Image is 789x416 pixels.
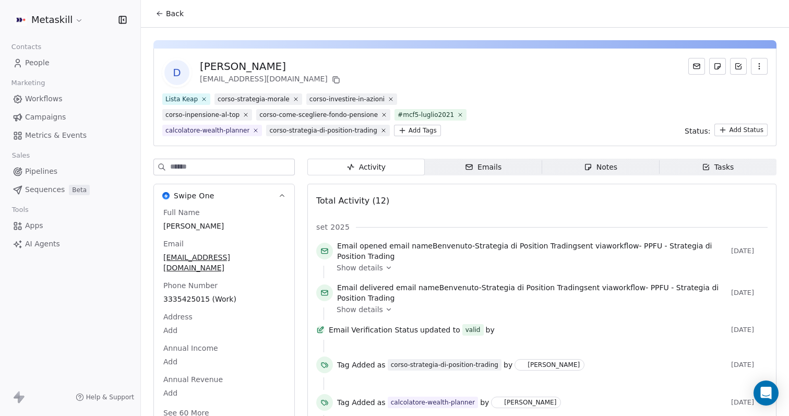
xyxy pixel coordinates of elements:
[528,361,580,369] div: [PERSON_NAME]
[337,360,375,370] span: Tag Added
[377,397,386,408] span: as
[337,283,393,292] span: Email delivered
[465,162,501,173] div: Emails
[391,398,475,407] div: calcolatore-wealth-planner
[731,361,768,369] span: [DATE]
[702,162,734,173] div: Tasks
[200,74,342,86] div: [EMAIL_ADDRESS][DOMAIN_NAME]
[8,109,132,126] a: Campaigns
[486,325,495,335] span: by
[259,110,378,120] div: corso-come-scegliere-fondo-pensione
[329,325,418,335] span: Email Verification Status
[731,289,768,297] span: [DATE]
[337,282,727,303] span: email name sent via workflow -
[76,393,134,401] a: Help & Support
[480,397,489,408] span: by
[316,196,389,206] span: Total Activity (12)
[25,112,66,123] span: Campaigns
[164,60,189,85] span: D
[731,247,768,255] span: [DATE]
[685,126,710,136] span: Status:
[163,221,285,231] span: [PERSON_NAME]
[433,242,577,250] span: Benvenuto-Strategia di Position Trading
[166,8,184,19] span: Back
[8,163,132,180] a: Pipelines
[86,393,134,401] span: Help & Support
[394,125,441,136] button: Add Tags
[754,381,779,406] div: Open Intercom Messenger
[337,263,760,273] a: Show details
[161,239,186,249] span: Email
[309,94,385,104] div: corso-investire-in-azioni
[7,39,46,55] span: Contacts
[163,388,285,398] span: Add
[25,130,87,141] span: Metrics & Events
[731,326,768,334] span: [DATE]
[161,207,202,218] span: Full Name
[504,399,556,406] div: [PERSON_NAME]
[377,360,386,370] span: as
[163,252,285,273] span: [EMAIL_ADDRESS][DOMAIN_NAME]
[8,235,132,253] a: AI Agents
[218,94,290,104] div: corso-strategia-morale
[162,192,170,199] img: Swipe One
[163,294,285,304] span: 3335425015 (Work)
[149,4,190,23] button: Back
[25,184,65,195] span: Sequences
[163,356,285,367] span: Add
[161,374,225,385] span: Annual Revenue
[465,325,481,335] div: valid
[337,242,387,250] span: Email opened
[25,166,57,177] span: Pipelines
[25,93,63,104] span: Workflows
[8,127,132,144] a: Metrics & Events
[337,397,375,408] span: Tag Added
[163,325,285,336] span: Add
[7,202,33,218] span: Tools
[584,162,617,173] div: Notes
[337,304,383,315] span: Show details
[439,283,584,292] span: Benvenuto-Strategia di Position Trading
[8,217,132,234] a: Apps
[8,54,132,72] a: People
[517,361,524,369] img: R
[731,398,768,407] span: [DATE]
[165,126,249,135] div: calcolatore-wealth-planner
[8,181,132,198] a: SequencesBeta
[420,325,460,335] span: updated to
[200,59,342,74] div: [PERSON_NAME]
[69,185,90,195] span: Beta
[161,343,220,353] span: Annual Income
[165,110,240,120] div: corso-inpensione-al-top
[337,241,727,262] span: email name sent via workflow -
[7,75,50,91] span: Marketing
[15,14,27,26] img: AVATAR%20METASKILL%20-%20Colori%20Positivo.png
[493,399,501,407] img: R
[161,280,220,291] span: Phone Number
[337,304,760,315] a: Show details
[391,360,498,370] div: corso-strategia-di-position-trading
[316,222,350,232] span: set 2025
[504,360,512,370] span: by
[337,263,383,273] span: Show details
[8,90,132,108] a: Workflows
[154,184,294,207] button: Swipe OneSwipe One
[398,110,454,120] div: #mcf5-luglio2021
[714,124,768,136] button: Add Status
[269,126,377,135] div: corso-strategia-di-position-trading
[13,11,86,29] button: Metaskill
[7,148,34,163] span: Sales
[25,57,50,68] span: People
[31,13,73,27] span: Metaskill
[174,191,214,201] span: Swipe One
[25,220,43,231] span: Apps
[165,94,198,104] div: Lista Keap
[161,312,195,322] span: Address
[25,239,60,249] span: AI Agents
